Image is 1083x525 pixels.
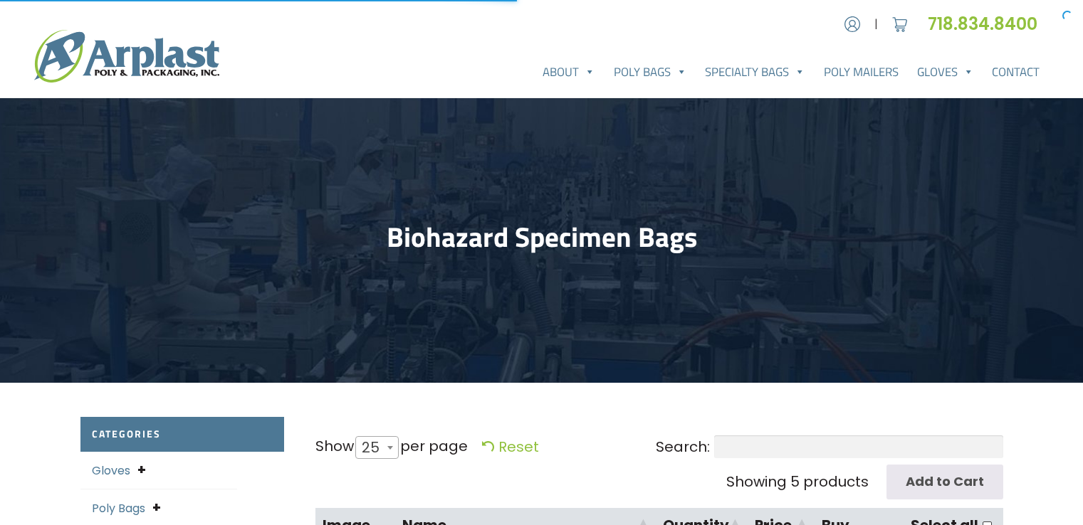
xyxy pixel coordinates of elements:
[92,500,145,516] a: Poly Bags
[714,435,1003,458] input: Search:
[815,58,908,86] a: Poly Mailers
[656,435,1003,458] label: Search:
[80,221,1003,254] h1: Biohazard Specimen Bags
[928,12,1049,36] a: 718.834.8400
[92,462,130,479] a: Gloves
[886,465,1003,499] input: Add to Cart
[726,471,869,492] div: Showing 5 products
[34,30,219,83] img: logo
[315,435,469,459] label: Show per page
[482,437,539,457] a: Reset
[983,58,1049,86] a: Contact
[874,16,878,33] span: |
[80,417,284,452] h2: Categories
[605,58,696,86] a: Poly Bags
[356,430,394,465] span: 25
[533,58,605,86] a: About
[696,58,815,86] a: Specialty Bags
[908,58,983,86] a: Gloves
[355,436,399,459] span: 25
